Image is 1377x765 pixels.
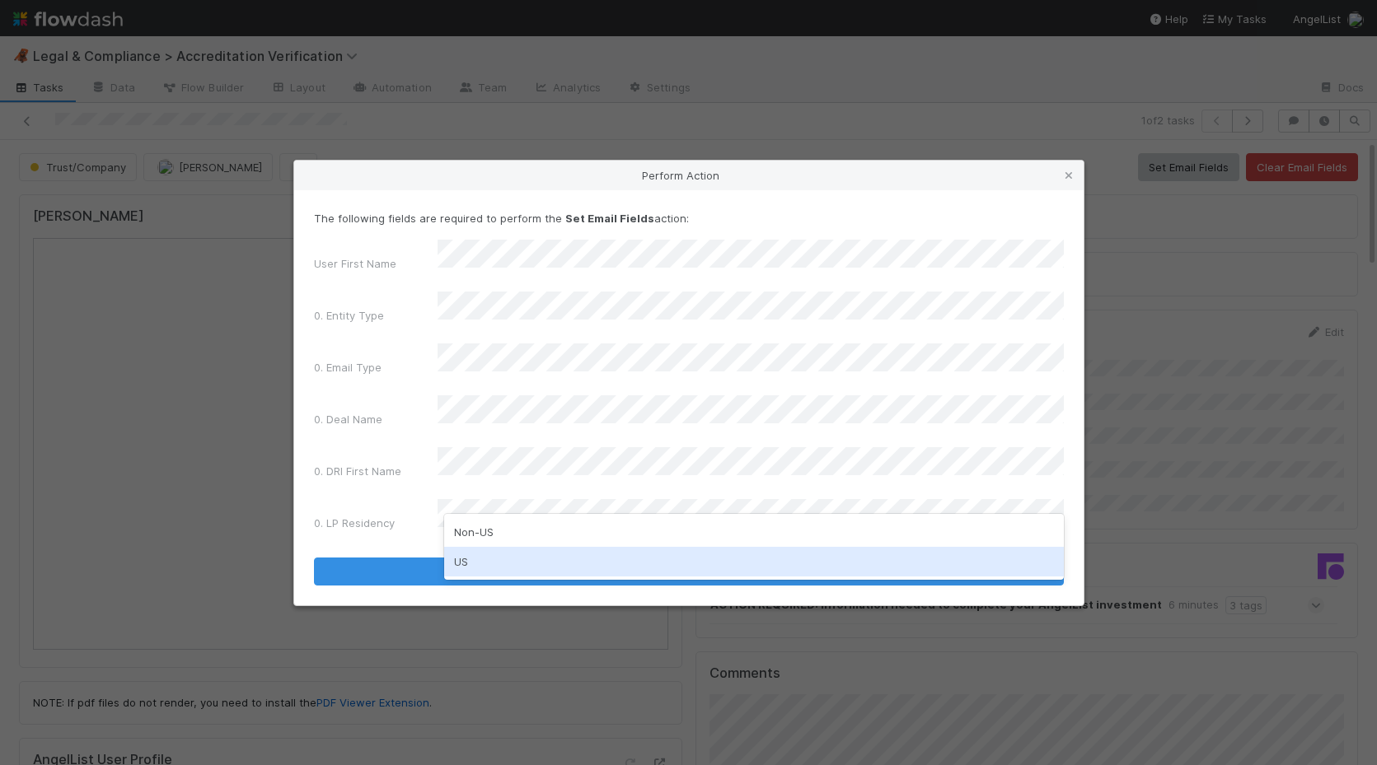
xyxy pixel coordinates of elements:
button: Set Email Fields [314,557,1064,585]
strong: Set Email Fields [565,212,654,225]
div: Perform Action [294,161,1084,190]
label: 0. LP Residency [314,515,395,531]
label: User First Name [314,255,396,272]
div: US [444,547,1064,576]
p: The following fields are required to perform the action: [314,210,1064,226]
label: 0. Deal Name [314,411,382,427]
div: Non-US [444,517,1064,547]
label: 0. Entity Type [314,307,384,324]
label: 0. Email Type [314,359,382,376]
label: 0. DRI First Name [314,463,401,479]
